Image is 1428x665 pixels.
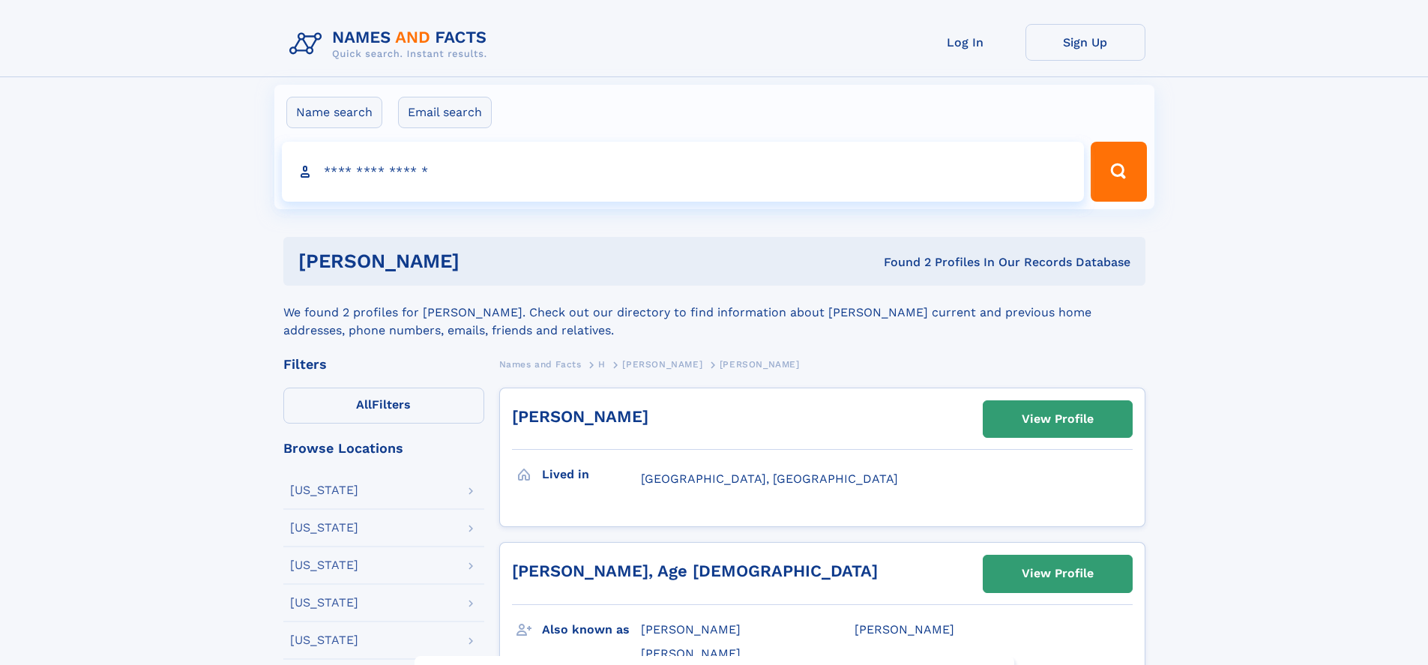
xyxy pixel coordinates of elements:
span: [PERSON_NAME] [622,359,702,370]
span: [PERSON_NAME] [641,646,741,661]
span: H [598,359,606,370]
div: Found 2 Profiles In Our Records Database [672,254,1130,271]
a: H [598,355,606,373]
input: search input [282,142,1085,202]
a: Names and Facts [499,355,582,373]
div: View Profile [1022,556,1094,591]
div: [US_STATE] [290,634,358,646]
span: [PERSON_NAME] [855,622,954,637]
div: We found 2 profiles for [PERSON_NAME]. Check out our directory to find information about [PERSON_... [283,286,1145,340]
h3: Also known as [542,617,641,643]
h3: Lived in [542,462,641,487]
a: Sign Up [1025,24,1145,61]
a: [PERSON_NAME] [622,355,702,373]
label: Name search [286,97,382,128]
span: [PERSON_NAME] [720,359,800,370]
span: All [356,397,372,412]
h1: [PERSON_NAME] [298,252,672,271]
div: Filters [283,358,484,371]
div: [US_STATE] [290,559,358,571]
a: [PERSON_NAME] [512,407,648,426]
div: View Profile [1022,402,1094,436]
div: [US_STATE] [290,484,358,496]
div: [US_STATE] [290,522,358,534]
img: Logo Names and Facts [283,24,499,64]
span: [GEOGRAPHIC_DATA], [GEOGRAPHIC_DATA] [641,472,898,486]
a: View Profile [983,401,1132,437]
span: [PERSON_NAME] [641,622,741,637]
label: Filters [283,388,484,424]
div: Browse Locations [283,442,484,455]
div: [US_STATE] [290,597,358,609]
label: Email search [398,97,492,128]
a: [PERSON_NAME], Age [DEMOGRAPHIC_DATA] [512,562,878,580]
a: Log In [906,24,1025,61]
button: Search Button [1091,142,1146,202]
a: View Profile [983,556,1132,592]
